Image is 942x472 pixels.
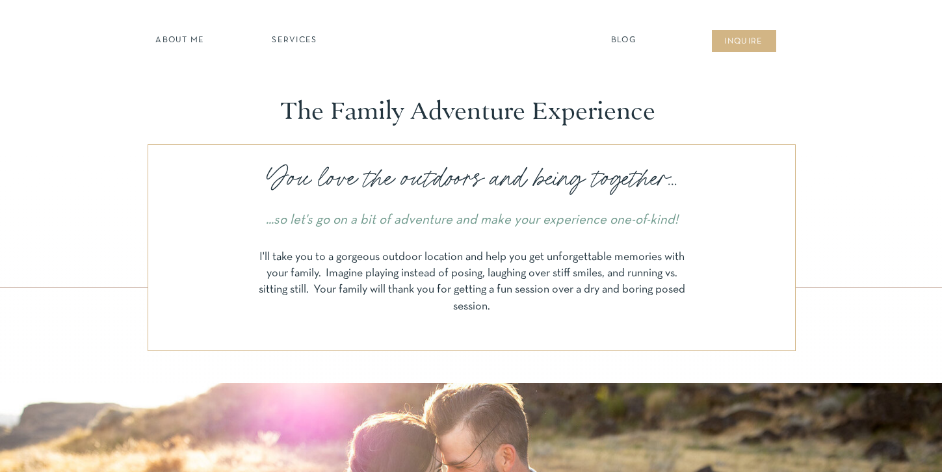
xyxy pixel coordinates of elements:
a: SERVICES [258,34,332,47]
a: Blog [608,34,640,47]
i: ...so let's go on a bit of adventure and make your experience one-of-kind! [266,214,678,226]
p: I'll take you to a gorgeous outdoor location and help you get unforgettable memories with your fa... [255,249,688,322]
p: You love the outdoors and being together... [250,160,693,197]
a: about ME [152,34,209,47]
p: The Family Adventure Experience [281,97,662,126]
a: inqUIre [718,36,770,49]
